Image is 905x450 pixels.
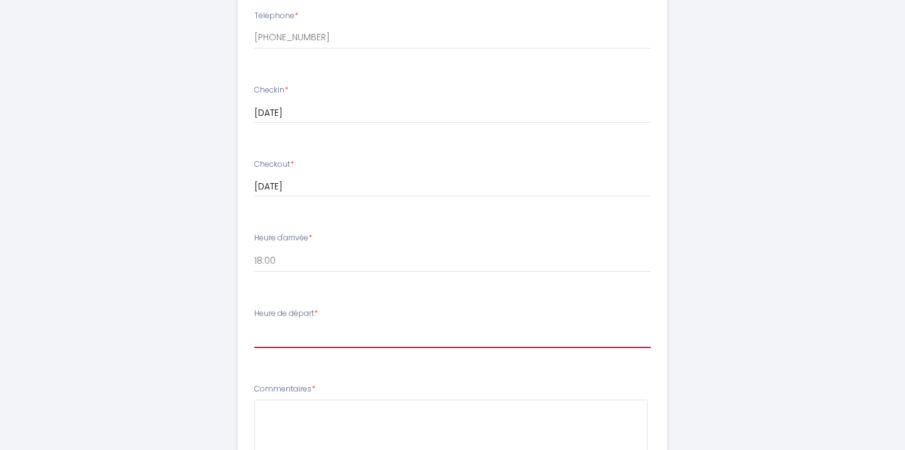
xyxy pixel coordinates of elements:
label: Checkout [254,159,294,171]
label: Téléphone [254,10,298,22]
label: Commentaires [254,383,315,395]
label: Heure de départ [254,308,318,320]
label: Heure d'arrivée [254,232,312,244]
label: Checkin [254,84,288,96]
